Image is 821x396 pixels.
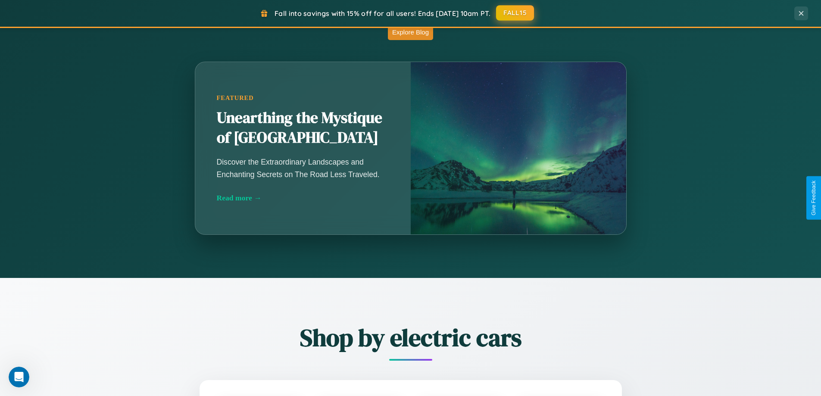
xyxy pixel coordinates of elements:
span: Fall into savings with 15% off for all users! Ends [DATE] 10am PT. [275,9,490,18]
button: Explore Blog [388,24,433,40]
div: Give Feedback [811,181,817,215]
h2: Shop by electric cars [152,321,669,354]
p: Discover the Extraordinary Landscapes and Enchanting Secrets on The Road Less Traveled. [217,156,389,180]
div: Read more → [217,193,389,203]
h2: Unearthing the Mystique of [GEOGRAPHIC_DATA] [217,108,389,148]
iframe: Intercom live chat [9,367,29,387]
div: Featured [217,94,389,102]
button: FALL15 [496,5,534,21]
